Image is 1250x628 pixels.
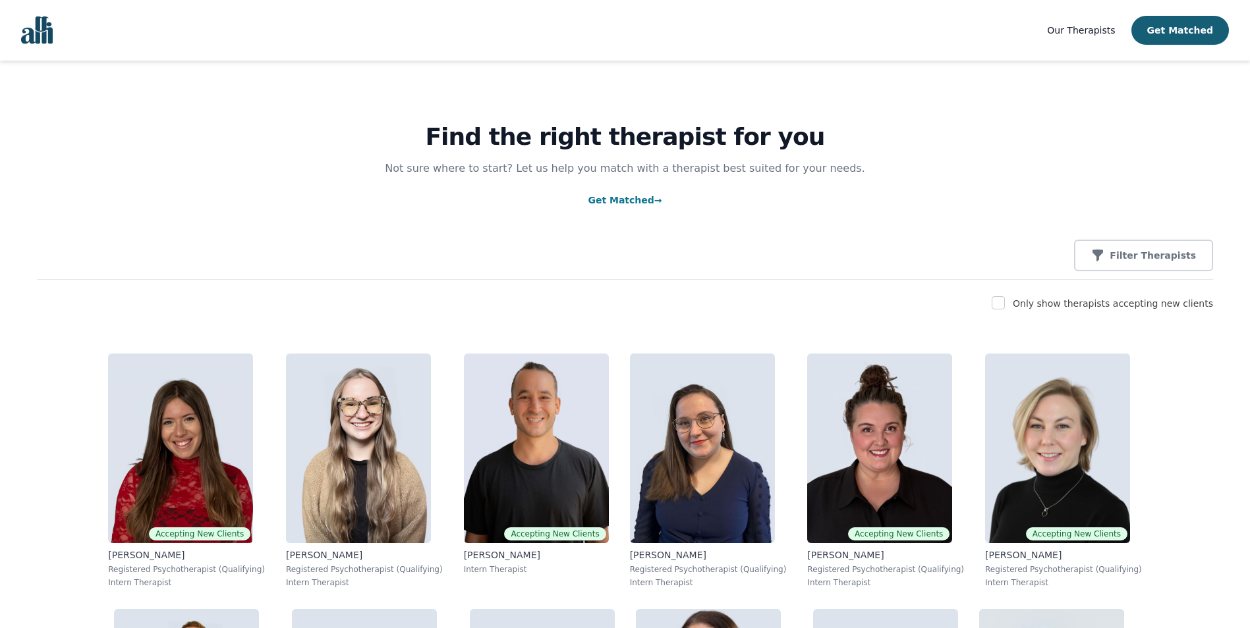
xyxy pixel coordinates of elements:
p: [PERSON_NAME] [464,548,609,562]
span: Accepting New Clients [1026,527,1127,540]
span: Our Therapists [1047,25,1115,36]
p: Intern Therapist [286,577,443,588]
button: Filter Therapists [1074,240,1213,271]
a: Our Therapists [1047,22,1115,38]
p: [PERSON_NAME] [807,548,964,562]
p: Not sure where to start? Let us help you match with a therapist best suited for your needs. [372,161,878,176]
a: Vanessa_McCulloch[PERSON_NAME]Registered Psychotherapist (Qualifying)Intern Therapist [619,343,797,598]
a: Kavon_BanejadAccepting New Clients[PERSON_NAME]Intern Therapist [453,343,619,598]
img: Vanessa_McCulloch [630,353,775,543]
p: [PERSON_NAME] [108,548,265,562]
label: Only show therapists accepting new clients [1013,298,1213,309]
p: Registered Psychotherapist (Qualifying) [108,564,265,575]
button: Get Matched [1131,16,1229,45]
img: Jocelyn_Crawford [985,353,1130,543]
a: Jocelyn_CrawfordAccepting New Clients[PERSON_NAME]Registered Psychotherapist (Qualifying)Intern T... [975,343,1152,598]
p: Registered Psychotherapist (Qualifying) [985,564,1142,575]
span: Accepting New Clients [504,527,606,540]
p: [PERSON_NAME] [286,548,443,562]
a: Alisha_LevineAccepting New Clients[PERSON_NAME]Registered Psychotherapist (Qualifying)Intern Ther... [98,343,275,598]
p: Registered Psychotherapist (Qualifying) [286,564,443,575]
h1: Find the right therapist for you [37,124,1213,150]
p: Intern Therapist [807,577,964,588]
img: Kavon_Banejad [464,353,609,543]
a: Get Matched [588,195,662,205]
p: Intern Therapist [108,577,265,588]
p: Intern Therapist [985,577,1142,588]
p: [PERSON_NAME] [985,548,1142,562]
a: Janelle_RushtonAccepting New Clients[PERSON_NAME]Registered Psychotherapist (Qualifying)Intern Th... [797,343,975,598]
p: Intern Therapist [464,564,609,575]
a: Faith_Woodley[PERSON_NAME]Registered Psychotherapist (Qualifying)Intern Therapist [275,343,453,598]
img: alli logo [21,16,53,44]
span: → [654,195,662,205]
p: Filter Therapists [1110,249,1196,262]
p: Intern Therapist [630,577,787,588]
p: Registered Psychotherapist (Qualifying) [807,564,964,575]
span: Accepting New Clients [848,527,950,540]
img: Alisha_Levine [108,353,253,543]
img: Janelle_Rushton [807,353,952,543]
p: Registered Psychotherapist (Qualifying) [630,564,787,575]
p: [PERSON_NAME] [630,548,787,562]
img: Faith_Woodley [286,353,431,543]
span: Accepting New Clients [149,527,250,540]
